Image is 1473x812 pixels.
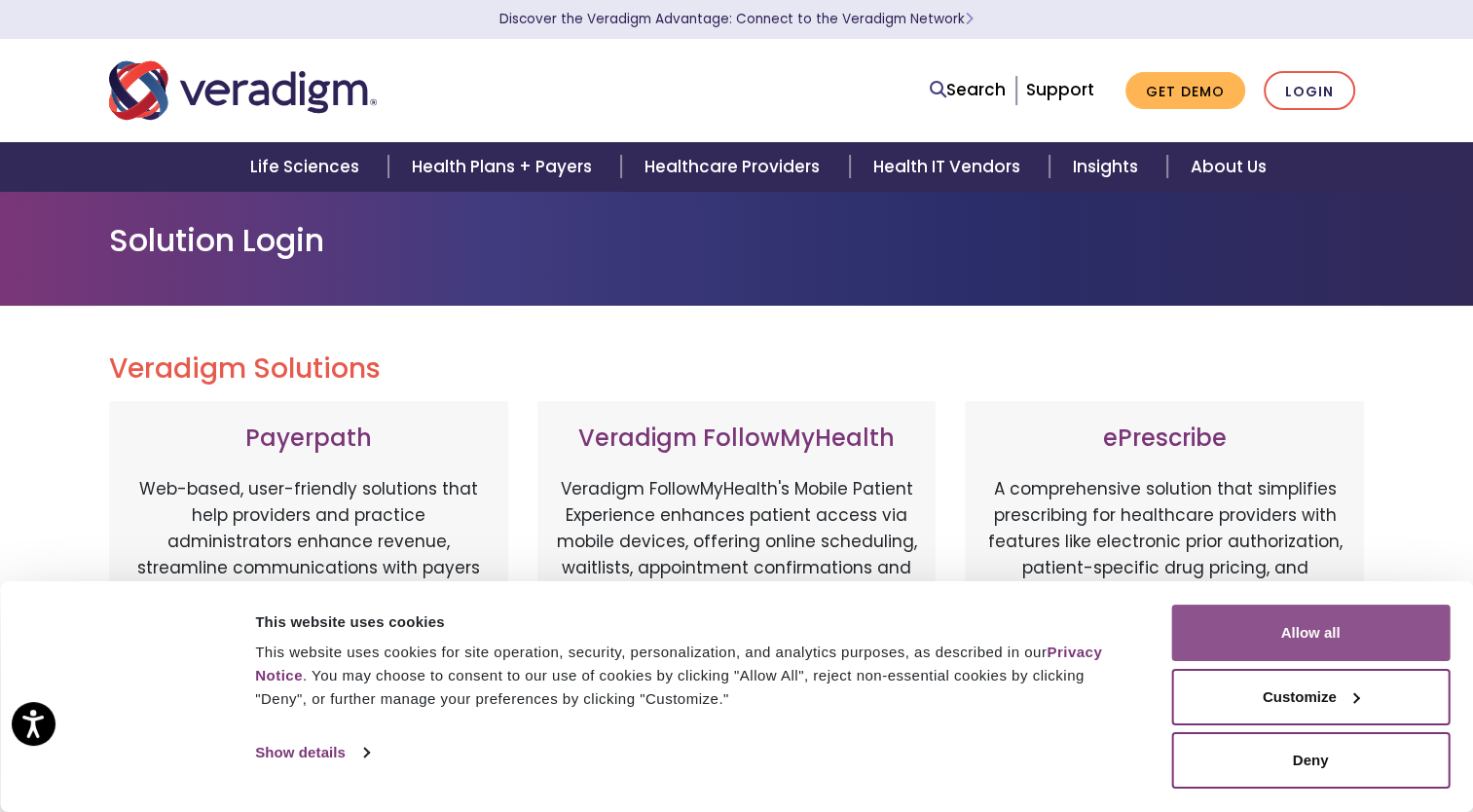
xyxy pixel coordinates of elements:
p: A comprehensive solution that simplifies prescribing for healthcare providers with features like ... [984,476,1344,681]
a: Health IT Vendors [850,142,1050,192]
button: Deny [1171,732,1450,789]
a: Health Plans + Payers [388,142,621,192]
a: Discover the Veradigm Advantage: Connect to the Veradigm NetworkLearn More [499,10,974,28]
a: Support [1026,78,1094,101]
a: Life Sciences [227,142,388,192]
h1: Solution Login [109,222,1365,259]
button: Allow all [1171,605,1450,661]
h3: Veradigm FollowMyHealth [557,424,917,453]
h3: Payerpath [129,424,489,453]
a: Show details [255,738,368,767]
div: This website uses cookies for site operation, security, personalization, and analytics purposes, ... [255,641,1127,711]
h3: ePrescribe [984,424,1344,453]
a: About Us [1167,142,1290,192]
span: Learn More [965,10,974,28]
a: Get Demo [1125,72,1245,110]
a: Search [930,77,1006,103]
button: Customize [1171,669,1450,725]
p: Web-based, user-friendly solutions that help providers and practice administrators enhance revenu... [129,476,489,681]
a: Login [1264,71,1355,111]
h2: Veradigm Solutions [109,352,1365,386]
p: Veradigm FollowMyHealth's Mobile Patient Experience enhances patient access via mobile devices, o... [557,476,917,661]
img: Veradigm logo [109,58,377,123]
a: Healthcare Providers [621,142,849,192]
a: Insights [1050,142,1167,192]
div: This website uses cookies [255,610,1127,634]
